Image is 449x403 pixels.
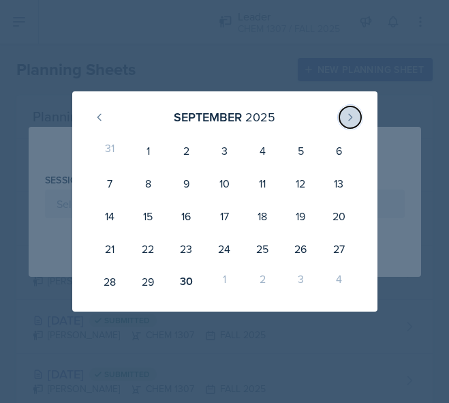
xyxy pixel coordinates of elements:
div: 13 [320,167,358,200]
div: 20 [320,200,358,233]
div: 2025 [245,108,275,126]
div: 2 [243,265,281,298]
div: 12 [281,167,320,200]
div: 28 [91,265,129,298]
div: 11 [243,167,281,200]
div: 1 [205,265,243,298]
div: 8 [129,167,167,200]
div: 18 [243,200,281,233]
div: 2 [167,134,205,167]
div: 3 [281,265,320,298]
div: 4 [320,265,358,298]
div: 23 [167,233,205,265]
div: 21 [91,233,129,265]
div: September [174,108,242,126]
div: 6 [320,134,358,167]
div: 4 [243,134,281,167]
div: 25 [243,233,281,265]
div: 9 [167,167,205,200]
div: 19 [281,200,320,233]
div: 3 [205,134,243,167]
div: 24 [205,233,243,265]
div: 1 [129,134,167,167]
div: 29 [129,265,167,298]
div: 7 [91,167,129,200]
div: 26 [281,233,320,265]
div: 22 [129,233,167,265]
div: 16 [167,200,205,233]
div: 10 [205,167,243,200]
div: 5 [281,134,320,167]
div: 15 [129,200,167,233]
div: 14 [91,200,129,233]
div: 27 [320,233,358,265]
div: 31 [91,134,129,167]
div: 30 [167,265,205,298]
div: 17 [205,200,243,233]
